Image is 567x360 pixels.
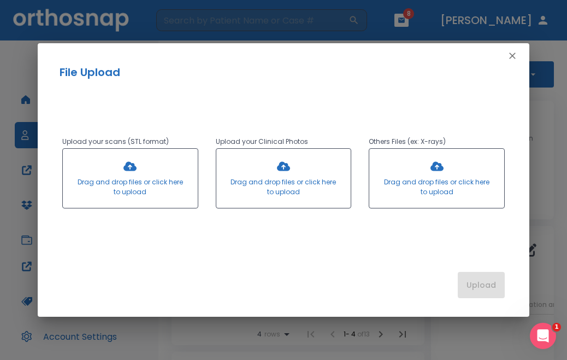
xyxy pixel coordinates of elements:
h2: File Upload [60,64,507,80]
p: Upload your Clinical Photos [216,135,352,148]
iframe: Intercom live chat [530,323,556,349]
p: Upload your scans (STL format) [62,135,198,148]
p: Others Files (ex: X-rays) [369,135,505,148]
span: 1 [552,323,561,332]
